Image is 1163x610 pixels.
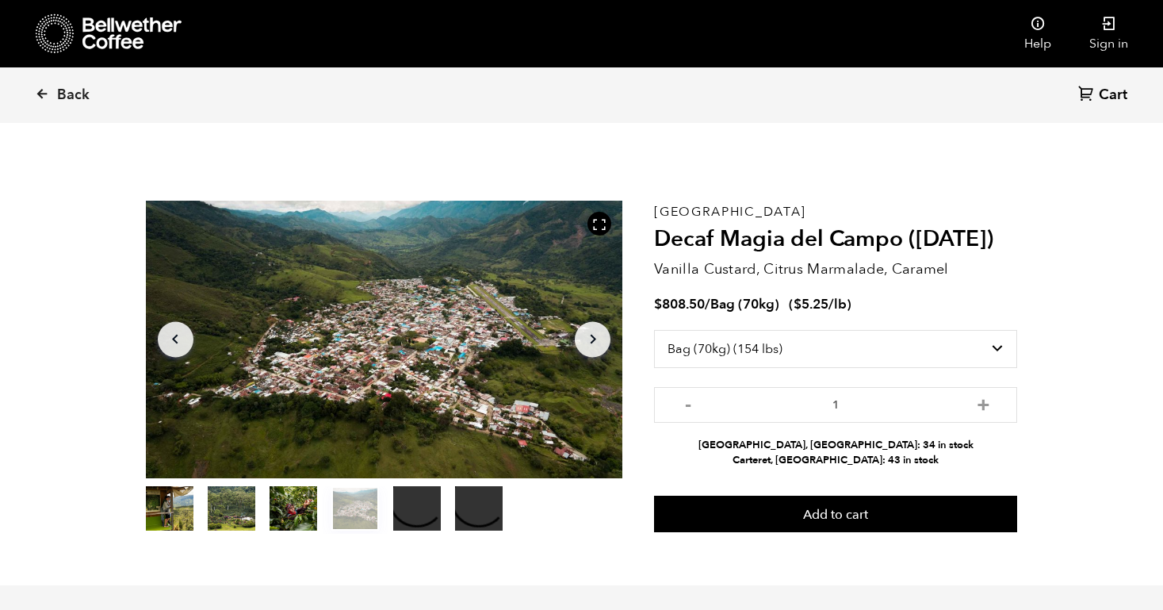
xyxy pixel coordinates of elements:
bdi: 808.50 [654,295,705,313]
li: Carteret, [GEOGRAPHIC_DATA]: 43 in stock [654,453,1017,468]
li: [GEOGRAPHIC_DATA], [GEOGRAPHIC_DATA]: 34 in stock [654,438,1017,453]
span: Cart [1099,86,1127,105]
span: $ [654,295,662,313]
span: ( ) [789,295,851,313]
bdi: 5.25 [794,295,828,313]
video: Your browser does not support the video tag. [455,486,503,531]
span: Back [57,86,90,105]
button: + [974,395,993,411]
span: $ [794,295,801,313]
span: Bag (70kg) [710,295,779,313]
h2: Decaf Magia del Campo ([DATE]) [654,226,1017,253]
p: Vanilla Custard, Citrus Marmalade, Caramel [654,259,1017,280]
span: / [705,295,710,313]
button: Add to cart [654,496,1017,532]
span: /lb [828,295,847,313]
button: - [678,395,698,411]
a: Cart [1078,85,1131,106]
video: Your browser does not support the video tag. [393,486,441,531]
